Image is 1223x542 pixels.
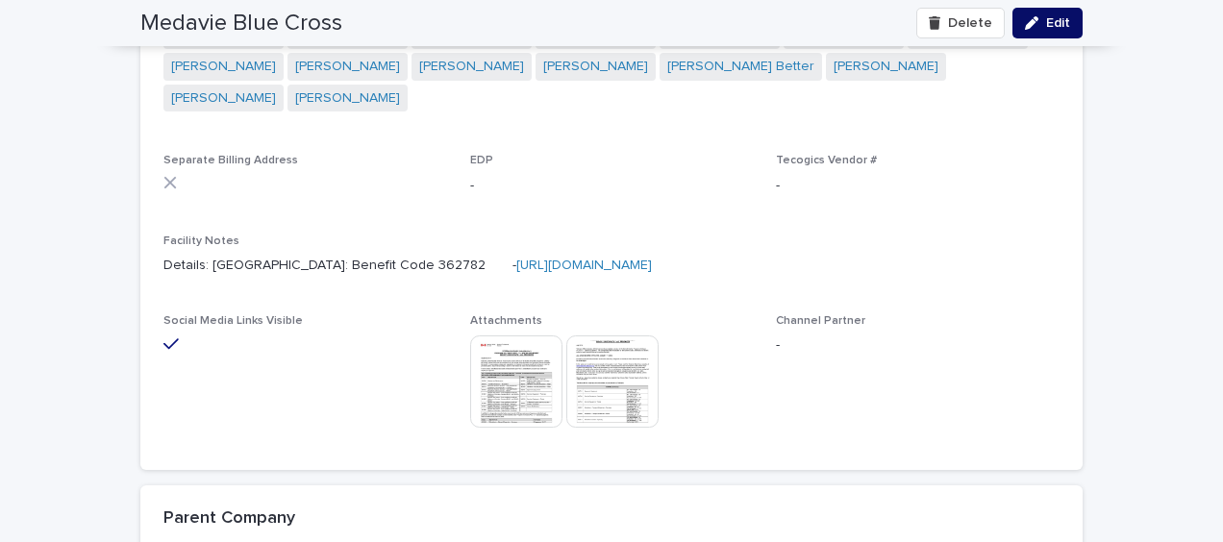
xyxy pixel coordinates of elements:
h2: Medavie Blue Cross [140,10,342,37]
button: Delete [916,8,1005,38]
span: Tecogics Vendor # [776,155,877,166]
span: Edit [1046,16,1070,30]
p: Details: [GEOGRAPHIC_DATA]: Benefit Code 362782 - [163,256,1060,276]
p: - [776,176,1060,196]
a: [PERSON_NAME] Better [667,57,814,77]
button: Edit [1012,8,1083,38]
a: [PERSON_NAME] [834,57,938,77]
span: Attachments [470,315,542,327]
h2: Parent Company [163,508,295,530]
a: [PERSON_NAME] [419,57,524,77]
a: [PERSON_NAME] [295,88,400,109]
p: - [470,176,754,196]
a: [PERSON_NAME] [543,57,648,77]
a: [PERSON_NAME] [295,57,400,77]
span: Channel Partner [776,315,865,327]
p: - [776,335,1060,356]
a: [URL][DOMAIN_NAME] [516,259,652,272]
span: Delete [948,16,992,30]
span: Facility Notes [163,235,239,247]
span: EDP [470,155,493,166]
span: Separate Billing Address [163,155,298,166]
span: Social Media Links Visible [163,315,303,327]
a: [PERSON_NAME] [171,88,276,109]
a: [PERSON_NAME] [171,57,276,77]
